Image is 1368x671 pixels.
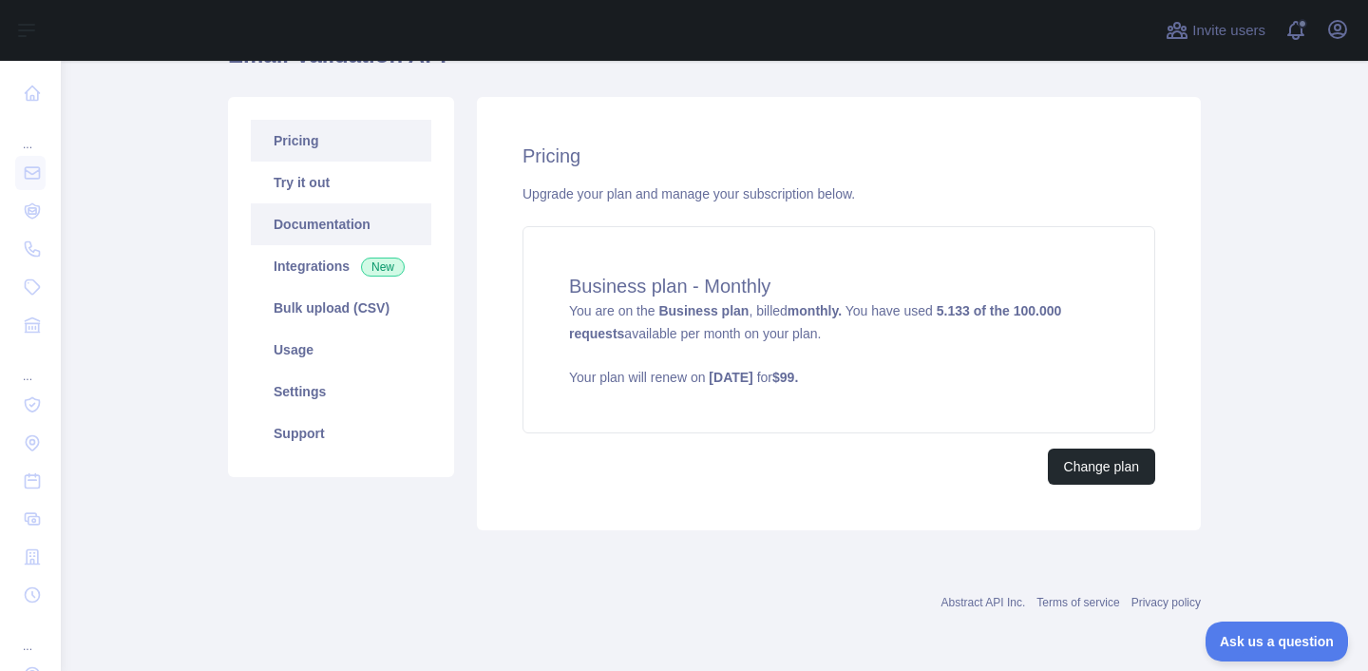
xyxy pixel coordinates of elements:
[15,114,46,152] div: ...
[569,273,1109,299] h4: Business plan - Monthly
[1192,20,1265,42] span: Invite users
[658,303,749,318] strong: Business plan
[251,120,431,162] a: Pricing
[228,40,1201,86] h1: Email Validation API
[772,370,798,385] strong: $ 99 .
[522,184,1155,203] div: Upgrade your plan and manage your subscription below.
[1131,596,1201,609] a: Privacy policy
[251,245,431,287] a: Integrations New
[15,616,46,654] div: ...
[1206,622,1349,661] iframe: Toggle Customer Support
[941,596,1026,609] a: Abstract API Inc.
[1048,449,1155,485] button: Change plan
[569,368,1109,387] p: Your plan will renew on for
[1162,15,1269,46] button: Invite users
[709,370,752,385] strong: [DATE]
[251,287,431,329] a: Bulk upload (CSV)
[788,303,842,318] strong: monthly.
[251,412,431,454] a: Support
[251,203,431,245] a: Documentation
[569,303,1109,387] span: You are on the , billed You have used available per month on your plan.
[251,371,431,412] a: Settings
[251,329,431,371] a: Usage
[15,346,46,384] div: ...
[361,258,405,277] span: New
[522,143,1155,169] h2: Pricing
[251,162,431,203] a: Try it out
[1036,596,1119,609] a: Terms of service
